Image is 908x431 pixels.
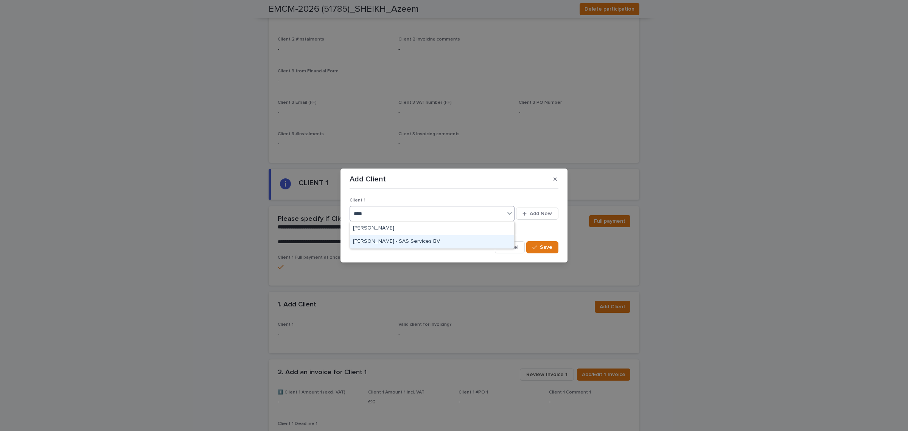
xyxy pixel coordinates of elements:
div: Azeem SHEIKH [350,222,514,235]
button: Add New [516,208,558,220]
p: Add Client [350,175,386,184]
span: Save [540,245,552,250]
span: Add New [530,211,552,216]
button: Save [526,241,558,253]
span: Client 1 [350,198,365,203]
div: Azeem SHEIKH - SAS Services BV [350,235,514,248]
